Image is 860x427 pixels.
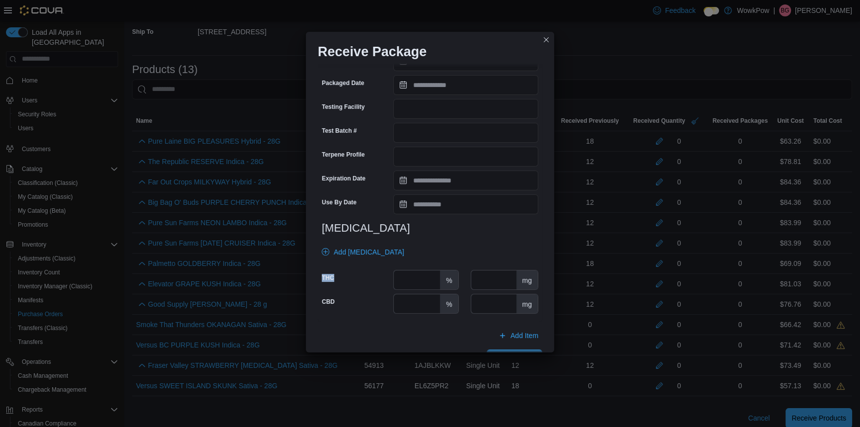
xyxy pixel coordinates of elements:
[440,270,458,289] div: %
[516,294,538,313] div: mg
[322,103,364,111] label: Testing Facility
[318,242,408,262] button: Add [MEDICAL_DATA]
[322,174,365,182] label: Expiration Date
[322,298,335,306] label: CBD
[322,198,357,206] label: Use By Date
[393,75,538,95] input: Press the down key to open a popover containing a calendar.
[322,79,364,87] label: Packaged Date
[495,326,542,345] button: Add Item
[440,294,458,313] div: %
[393,171,538,190] input: Press the down key to open a popover containing a calendar.
[393,194,538,214] input: Press the down key to open a popover containing a calendar.
[510,331,538,341] span: Add Item
[322,151,364,159] label: Terpene Profile
[334,247,404,257] span: Add [MEDICAL_DATA]
[322,222,538,234] h3: [MEDICAL_DATA]
[322,127,357,135] label: Test Batch #
[516,270,538,289] div: mg
[322,274,334,282] label: THC
[540,34,552,46] button: Closes this modal window
[318,44,427,60] h1: Receive Package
